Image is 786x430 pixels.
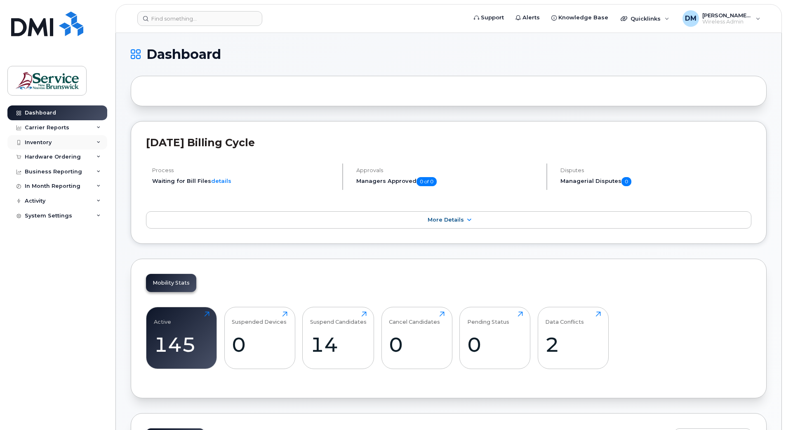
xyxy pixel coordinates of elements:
[467,311,523,364] a: Pending Status0
[356,167,539,173] h4: Approvals
[545,332,601,357] div: 2
[154,311,171,325] div: Active
[467,311,509,325] div: Pending Status
[152,177,335,185] li: Waiting for Bill Files
[310,311,367,325] div: Suspend Candidates
[467,332,523,357] div: 0
[389,311,445,364] a: Cancel Candidates0
[428,217,464,223] span: More Details
[152,167,335,173] h4: Process
[154,332,209,357] div: 145
[545,311,584,325] div: Data Conflicts
[560,167,751,173] h4: Disputes
[356,177,539,186] h5: Managers Approved
[389,311,440,325] div: Cancel Candidates
[146,136,751,149] h2: [DATE] Billing Cycle
[545,311,601,364] a: Data Conflicts2
[232,311,287,364] a: Suspended Devices0
[310,332,367,357] div: 14
[232,332,287,357] div: 0
[310,311,367,364] a: Suspend Candidates14
[389,332,445,357] div: 0
[560,177,751,186] h5: Managerial Disputes
[154,311,209,364] a: Active145
[417,177,437,186] span: 0 of 0
[146,48,221,61] span: Dashboard
[621,177,631,186] span: 0
[232,311,287,325] div: Suspended Devices
[211,178,231,184] a: details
